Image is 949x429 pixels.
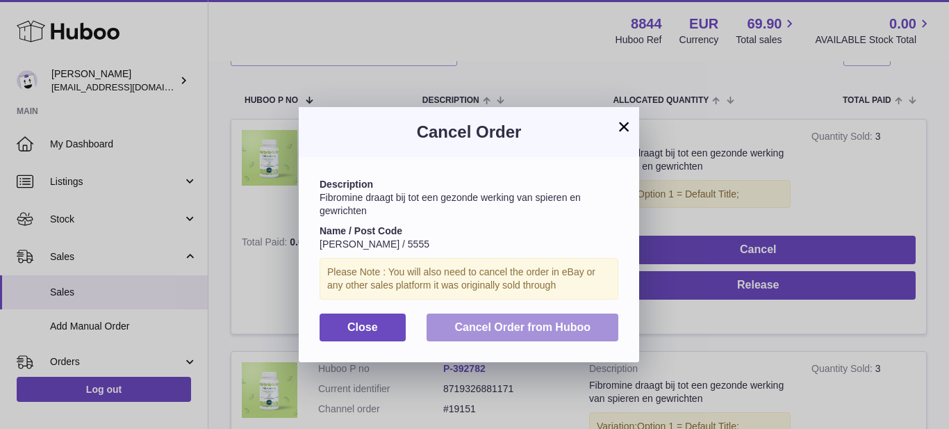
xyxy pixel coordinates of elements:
[320,238,429,250] span: [PERSON_NAME] / 5555
[616,118,632,135] button: ×
[320,314,406,342] button: Close
[320,121,618,143] h3: Cancel Order
[320,258,618,300] div: Please Note : You will also need to cancel the order in eBay or any other sales platform it was o...
[320,192,581,216] span: Fibromine draagt bij tot een gezonde werking van spieren en gewrichten
[427,314,618,342] button: Cancel Order from Huboo
[320,179,373,190] strong: Description
[454,321,591,333] span: Cancel Order from Huboo
[320,225,402,236] strong: Name / Post Code
[347,321,378,333] span: Close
